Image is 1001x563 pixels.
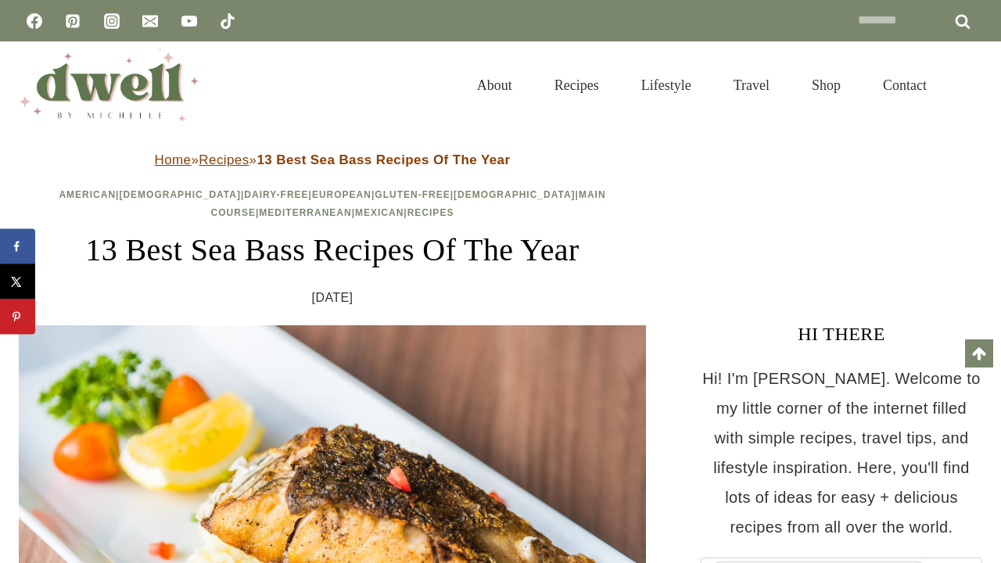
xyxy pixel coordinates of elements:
[312,286,353,310] time: [DATE]
[19,227,646,274] h1: 13 Best Sea Bass Recipes Of The Year
[701,320,982,348] h3: HI THERE
[59,189,116,200] a: American
[212,5,243,37] a: TikTok
[454,189,576,200] a: [DEMOGRAPHIC_DATA]
[174,5,205,37] a: YouTube
[375,189,450,200] a: Gluten-Free
[965,339,993,368] a: Scroll to top
[312,189,371,200] a: European
[199,152,249,167] a: Recipes
[244,189,308,200] a: Dairy-Free
[355,207,404,218] a: Mexican
[19,49,199,121] img: DWELL by michelle
[456,58,533,113] a: About
[533,58,620,113] a: Recipes
[456,58,948,113] nav: Primary Navigation
[701,364,982,542] p: Hi! I'm [PERSON_NAME]. Welcome to my little corner of the internet filled with simple recipes, tr...
[257,152,510,167] strong: 13 Best Sea Bass Recipes Of The Year
[791,58,862,113] a: Shop
[155,152,192,167] a: Home
[620,58,712,113] a: Lifestyle
[862,58,948,113] a: Contact
[155,152,511,167] span: » »
[59,189,605,218] span: | | | | | | | | |
[712,58,791,113] a: Travel
[19,5,50,37] a: Facebook
[956,72,982,99] button: View Search Form
[57,5,88,37] a: Pinterest
[259,207,351,218] a: Mediterranean
[135,5,166,37] a: Email
[407,207,454,218] a: Recipes
[119,189,241,200] a: [DEMOGRAPHIC_DATA]
[96,5,127,37] a: Instagram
